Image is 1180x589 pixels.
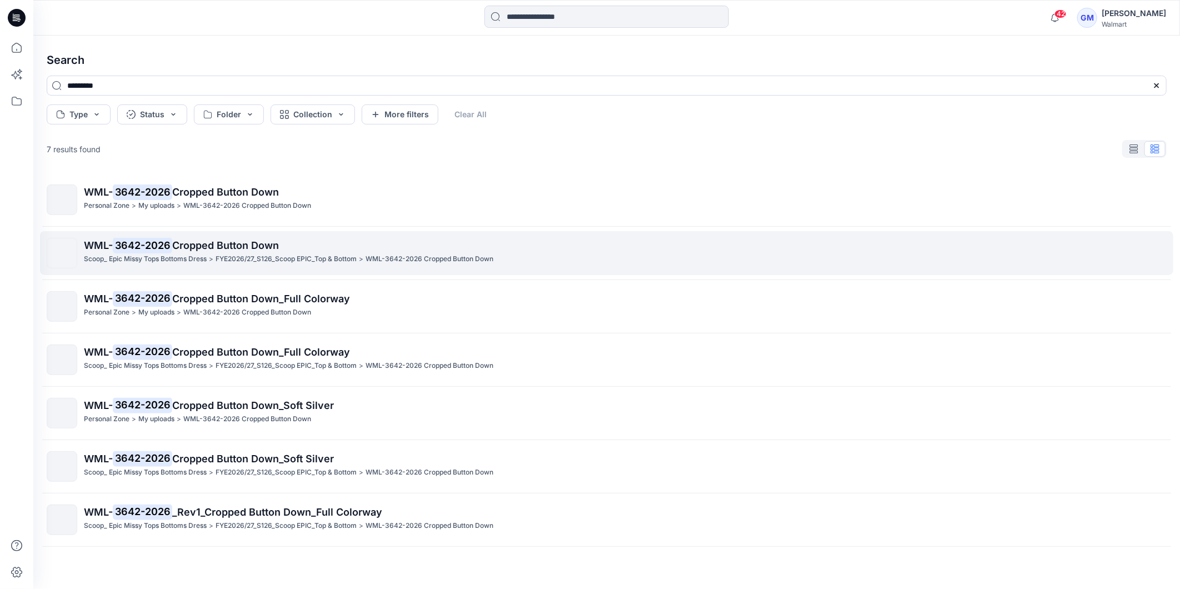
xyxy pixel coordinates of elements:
span: WML- [84,400,113,411]
a: WML-3642-2026Cropped Button DownPersonal Zone>My uploads>WML-3642-2026 Cropped Button Down [40,178,1173,222]
span: 42 [1054,9,1067,18]
button: More filters [362,104,438,124]
p: Personal Zone [84,200,129,212]
p: > [177,307,181,318]
span: Cropped Button Down [172,239,279,251]
p: > [359,467,363,478]
span: WML- [84,186,113,198]
p: FYE2026/27_S126_Scoop EPIC_Top & Bottom [216,520,357,532]
a: WML-3642-2026Cropped Button DownScoop_ Epic Missy Tops Bottoms Dress>FYE2026/27_S126_Scoop EPIC_T... [40,231,1173,275]
p: > [177,200,181,212]
div: GM [1077,8,1097,28]
p: Personal Zone [84,413,129,425]
a: WML-3642-2026Cropped Button Down_Soft SilverScoop_ Epic Missy Tops Bottoms Dress>FYE2026/27_S126_... [40,445,1173,488]
span: Cropped Button Down_Soft Silver [172,400,334,411]
mark: 3642-2026 [113,397,172,413]
p: > [132,307,136,318]
div: [PERSON_NAME] [1102,7,1166,20]
p: My uploads [138,413,174,425]
p: FYE2026/27_S126_Scoop EPIC_Top & Bottom [216,253,357,265]
span: WML- [84,453,113,465]
mark: 3642-2026 [113,237,172,253]
mark: 3642-2026 [113,451,172,466]
span: WML- [84,506,113,518]
p: > [359,360,363,372]
p: FYE2026/27_S126_Scoop EPIC_Top & Bottom [216,360,357,372]
p: > [177,413,181,425]
a: WML-3642-2026_Rev1_Cropped Button Down_Full ColorwayScoop_ Epic Missy Tops Bottoms Dress>FYE2026/... [40,498,1173,542]
p: WML-3642-2026 Cropped Button Down [366,520,493,532]
p: Scoop_ Epic Missy Tops Bottoms Dress [84,253,207,265]
div: Walmart [1102,20,1166,28]
span: Cropped Button Down_Full Colorway [172,346,350,358]
a: WML-3642-2026Cropped Button Down_Full ColorwayPersonal Zone>My uploads>WML-3642-2026 Cropped Butt... [40,284,1173,328]
p: > [359,520,363,532]
p: > [132,200,136,212]
p: > [209,253,213,265]
p: > [132,413,136,425]
p: 7 results found [47,143,101,155]
h4: Search [38,44,1176,76]
p: > [209,467,213,478]
p: FYE2026/27_S126_Scoop EPIC_Top & Bottom [216,467,357,478]
p: WML-3642-2026 Cropped Button Down [366,360,493,372]
p: My uploads [138,200,174,212]
p: Scoop_ Epic Missy Tops Bottoms Dress [84,467,207,478]
p: WML-3642-2026 Cropped Button Down [183,307,311,318]
p: WML-3642-2026 Cropped Button Down [183,200,311,212]
mark: 3642-2026 [113,184,172,199]
p: Scoop_ Epic Missy Tops Bottoms Dress [84,360,207,372]
p: Scoop_ Epic Missy Tops Bottoms Dress [84,520,207,532]
p: WML-3642-2026 Cropped Button Down [366,467,493,478]
span: WML- [84,239,113,251]
mark: 3642-2026 [113,504,172,520]
button: Status [117,104,187,124]
p: > [359,253,363,265]
span: WML- [84,293,113,305]
button: Collection [271,104,355,124]
button: Type [47,104,111,124]
p: > [209,360,213,372]
span: Cropped Button Down [172,186,279,198]
mark: 3642-2026 [113,291,172,306]
a: WML-3642-2026Cropped Button Down_Full ColorwayScoop_ Epic Missy Tops Bottoms Dress>FYE2026/27_S12... [40,338,1173,382]
p: WML-3642-2026 Cropped Button Down [366,253,493,265]
span: Cropped Button Down_Soft Silver [172,453,334,465]
p: > [209,520,213,532]
p: My uploads [138,307,174,318]
p: WML-3642-2026 Cropped Button Down [183,413,311,425]
span: Cropped Button Down_Full Colorway [172,293,350,305]
a: WML-3642-2026Cropped Button Down_Soft SilverPersonal Zone>My uploads>WML-3642-2026 Cropped Button... [40,391,1173,435]
button: Folder [194,104,264,124]
mark: 3642-2026 [113,344,172,360]
span: _Rev1_Cropped Button Down_Full Colorway [172,506,382,518]
span: WML- [84,346,113,358]
p: Personal Zone [84,307,129,318]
